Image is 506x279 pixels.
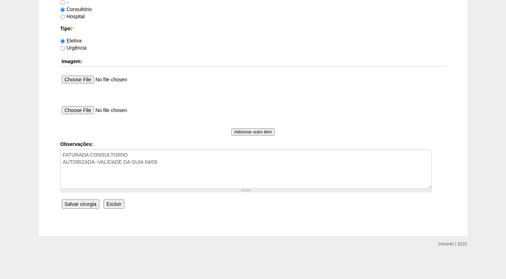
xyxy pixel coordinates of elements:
[62,199,99,209] input: Salvar cirurgia
[231,128,275,136] input: Adicionar outro item
[60,0,65,5] input: -
[60,45,87,51] label: Urgência
[60,141,446,148] label: Observações:
[60,25,446,32] label: Tipo:
[60,7,65,12] input: Consultório
[439,240,467,248] div: Intranet | 2025
[60,6,92,12] label: Consultório
[60,15,65,19] input: Hospital
[72,26,74,31] span: Este campo é obrigatório.
[104,199,124,209] input: Excluir
[60,46,65,51] input: Urgência
[60,14,85,19] label: Hospital
[60,38,82,44] label: Eletiva
[60,56,446,67] th: Imagem:
[60,39,65,44] input: Eletiva
[60,149,432,189] textarea: FATURADA CONSULTORIIO AUTORIZADA -VALIDADE DA GUIA 04/09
